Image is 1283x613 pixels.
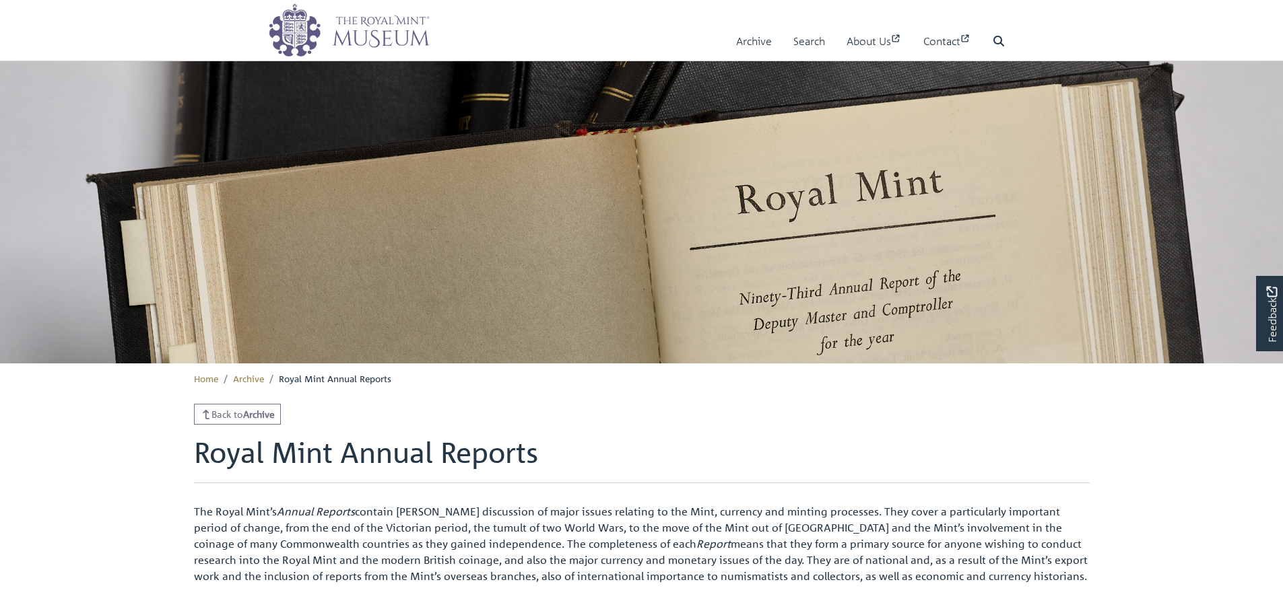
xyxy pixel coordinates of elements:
[279,372,391,384] span: Royal Mint Annual Reports
[243,408,275,420] strong: Archive
[696,537,731,550] em: Report
[194,372,218,384] a: Home
[194,435,1090,482] h1: Royal Mint Annual Reports
[1263,286,1280,342] span: Feedback
[736,22,772,61] a: Archive
[923,22,971,61] a: Contact
[1256,276,1283,351] a: Would you like to provide feedback?
[268,3,430,57] img: logo_wide.png
[194,503,1090,584] p: The Royal Mint’s contain [PERSON_NAME] discussion of major issues relating to the Mint, currency ...
[233,372,264,384] a: Archive
[847,22,902,61] a: About Us
[277,505,355,518] em: Annual Reports
[793,22,825,61] a: Search
[194,404,282,425] a: Back toArchive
